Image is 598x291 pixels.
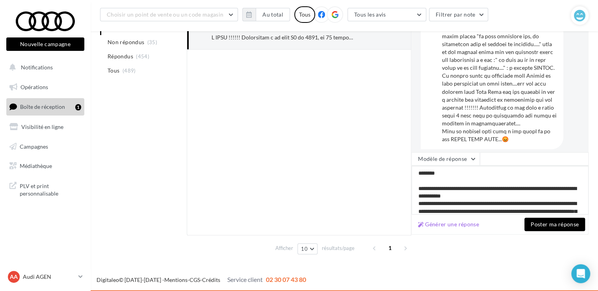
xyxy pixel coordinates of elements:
span: résultats/page [322,244,355,252]
span: Tous les avis [354,11,386,18]
span: Campagnes [20,143,48,149]
div: 1 [75,104,81,110]
button: Au total [242,8,290,21]
span: PLV et print personnalisable [20,181,81,198]
div: Open Intercom Messenger [571,264,590,283]
span: Notifications [21,64,53,71]
span: (489) [123,67,136,74]
button: Poster ma réponse [524,218,585,231]
span: Choisir un point de vente ou un code magasin [107,11,223,18]
button: Notifications [5,59,83,76]
span: Tous [108,67,119,75]
span: © [DATE]-[DATE] - - - [97,276,306,283]
span: AA [10,273,18,281]
span: 02 30 07 43 80 [266,276,306,283]
div: L IPSU !!!!!! Dolorsitam c ad elit S0 do 4891, ei 75 tempori 5320 utlab etd mag aliquaen adm veni... [212,34,353,41]
span: Répondus [108,52,133,60]
span: 10 [301,246,308,252]
div: Tous [294,6,315,23]
span: Afficher [275,244,293,252]
a: Mentions [164,276,188,283]
a: PLV et print personnalisable [5,177,86,201]
span: Médiathèque [20,162,52,169]
button: Nouvelle campagne [6,37,84,51]
button: Choisir un point de vente ou un code magasin [100,8,238,21]
button: 10 [297,243,318,254]
a: Crédits [202,276,220,283]
a: Campagnes [5,138,86,155]
span: Visibilité en ligne [21,123,63,130]
button: Filtrer par note [429,8,488,21]
button: Générer une réponse [415,220,482,229]
a: Médiathèque [5,158,86,174]
span: Opérations [20,84,48,90]
span: 1 [384,242,396,254]
span: Boîte de réception [20,103,65,110]
p: Audi AGEN [23,273,75,281]
a: CGS [189,276,200,283]
button: Modèle de réponse [411,152,480,166]
a: Visibilité en ligne [5,119,86,135]
button: Tous les avis [347,8,426,21]
span: (35) [147,39,157,45]
span: Service client [227,276,263,283]
a: Opérations [5,79,86,95]
a: AA Audi AGEN [6,269,84,284]
a: Digitaleo [97,276,119,283]
button: Au total [256,8,290,21]
a: Boîte de réception1 [5,98,86,115]
span: Non répondus [108,38,144,46]
span: (454) [136,53,149,60]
